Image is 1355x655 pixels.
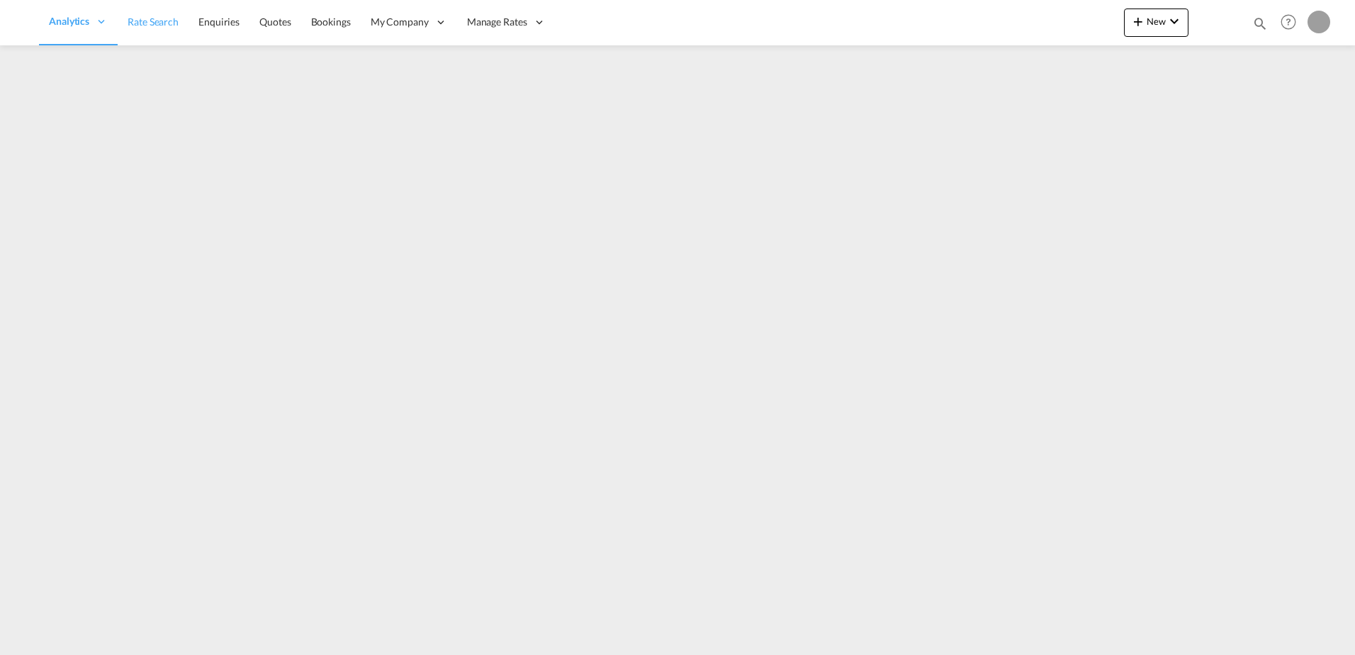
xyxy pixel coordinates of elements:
[1276,10,1308,35] div: Help
[371,15,429,29] span: My Company
[128,16,179,28] span: Rate Search
[198,16,240,28] span: Enquiries
[1124,9,1188,37] button: icon-plus 400-fgNewicon-chevron-down
[259,16,291,28] span: Quotes
[467,15,527,29] span: Manage Rates
[311,16,351,28] span: Bookings
[1130,16,1183,27] span: New
[1252,16,1268,31] md-icon: icon-magnify
[1166,13,1183,30] md-icon: icon-chevron-down
[1252,16,1268,37] div: icon-magnify
[1130,13,1147,30] md-icon: icon-plus 400-fg
[49,14,89,28] span: Analytics
[1276,10,1300,34] span: Help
